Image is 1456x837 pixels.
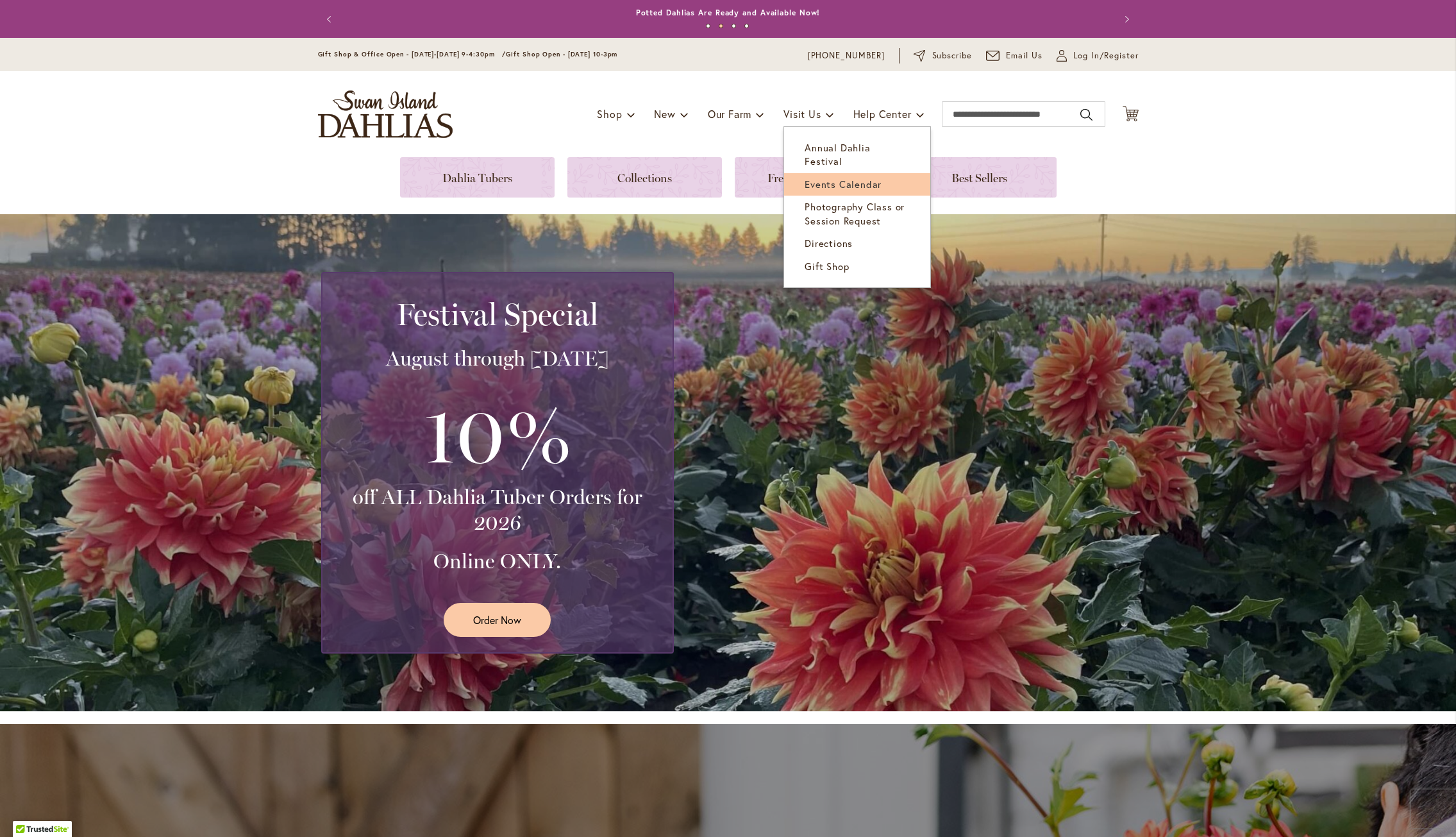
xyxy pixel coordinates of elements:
[744,24,749,28] button: 4 of 4
[1057,49,1139,62] a: Log In/Register
[853,107,912,121] span: Help Center
[1113,6,1139,32] button: Next
[805,237,853,249] span: Directions
[318,90,453,138] a: store logo
[338,484,657,536] h3: off ALL Dahlia Tuber Orders for 2026
[808,49,885,62] a: [PHONE_NUMBER]
[338,384,657,484] h3: 10%
[318,6,344,32] button: Previous
[805,178,882,190] span: Events Calendar
[732,24,736,28] button: 3 of 4
[338,548,657,574] h3: Online ONLY.
[805,200,905,226] span: Photography Class or Session Request
[914,49,972,62] a: Subscribe
[506,50,617,58] span: Gift Shop Open - [DATE] 10-3pm
[444,603,551,637] a: Order Now
[719,24,723,28] button: 2 of 4
[932,49,973,62] span: Subscribe
[1073,49,1139,62] span: Log In/Register
[783,107,821,121] span: Visit Us
[338,346,657,371] h3: August through [DATE]
[473,613,521,627] span: Order Now
[636,8,821,17] a: Potted Dahlias Are Ready and Available Now!
[654,107,675,121] span: New
[706,24,710,28] button: 1 of 4
[318,50,506,58] span: Gift Shop & Office Open - [DATE]-[DATE] 9-4:30pm /
[597,107,622,121] span: Shop
[805,260,849,273] span: Gift Shop
[1006,49,1042,62] span: Email Us
[338,296,657,332] h2: Festival Special
[805,141,870,167] span: Annual Dahlia Festival
[708,107,751,121] span: Our Farm
[986,49,1042,62] a: Email Us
